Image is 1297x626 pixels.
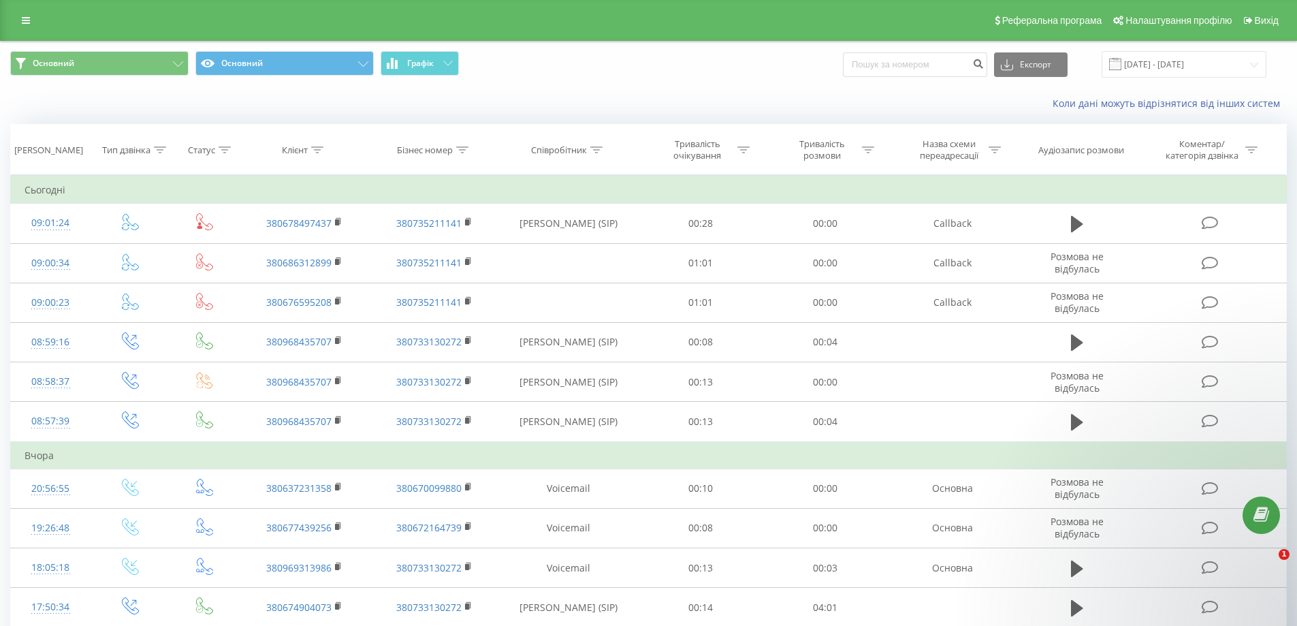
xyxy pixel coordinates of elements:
td: [PERSON_NAME] (SIP) [499,204,639,243]
a: 380677439256 [266,521,332,534]
a: 380733130272 [396,601,462,614]
a: 380637231358 [266,482,332,495]
div: 20:56:55 [25,475,77,502]
button: Основний [195,51,374,76]
td: 00:00 [763,243,888,283]
td: 00:13 [639,402,763,442]
span: Вихід [1255,15,1279,26]
td: 01:01 [639,283,763,322]
span: Реферальна програма [1002,15,1102,26]
a: 380735211141 [396,217,462,230]
a: 380733130272 [396,415,462,428]
div: Коментар/категорія дзвінка [1162,138,1242,161]
a: 380672164739 [396,521,462,534]
td: 00:13 [639,362,763,402]
a: 380968435707 [266,335,332,348]
td: 00:00 [763,469,888,508]
div: Тривалість розмови [786,138,859,161]
a: 380670099880 [396,482,462,495]
button: Графік [381,51,459,76]
td: Voicemail [499,469,639,508]
td: 00:00 [763,508,888,548]
div: 17:50:34 [25,594,77,621]
div: Тип дзвінка [102,144,150,156]
td: Основна [887,548,1016,588]
div: Тривалість очікування [661,138,734,161]
input: Пошук за номером [843,52,987,77]
a: 380968435707 [266,415,332,428]
td: 00:08 [639,508,763,548]
div: [PERSON_NAME] [14,144,83,156]
td: [PERSON_NAME] (SIP) [499,322,639,362]
div: 08:57:39 [25,408,77,435]
td: Callback [887,204,1016,243]
td: 00:28 [639,204,763,243]
td: [PERSON_NAME] (SIP) [499,362,639,402]
a: Коли дані можуть відрізнятися вiд інших систем [1053,97,1287,110]
div: Назва схеми переадресації [912,138,985,161]
td: 00:10 [639,469,763,508]
td: Вчора [11,442,1287,469]
a: 380674904073 [266,601,332,614]
div: 09:01:24 [25,210,77,236]
td: 00:08 [639,322,763,362]
td: Voicemail [499,548,639,588]
a: 380676595208 [266,296,332,309]
a: 380735211141 [396,256,462,269]
td: Сьогодні [11,176,1287,204]
td: Основна [887,508,1016,548]
td: [PERSON_NAME] (SIP) [499,402,639,442]
a: 380968435707 [266,375,332,388]
a: 380733130272 [396,375,462,388]
td: 00:04 [763,402,888,442]
button: Експорт [994,52,1068,77]
div: Клієнт [282,144,308,156]
div: 09:00:23 [25,289,77,316]
div: 08:59:16 [25,329,77,356]
a: 380678497437 [266,217,332,230]
div: 08:58:37 [25,369,77,395]
td: Callback [887,283,1016,322]
div: 19:26:48 [25,515,77,542]
span: Графік [407,59,434,68]
td: 00:00 [763,362,888,402]
div: Співробітник [531,144,587,156]
span: 1 [1279,549,1290,560]
span: Налаштування профілю [1125,15,1232,26]
button: Основний [10,51,189,76]
td: 00:00 [763,204,888,243]
td: 01:01 [639,243,763,283]
td: 00:00 [763,283,888,322]
a: 380686312899 [266,256,332,269]
td: 00:04 [763,322,888,362]
span: Розмова не відбулась [1051,250,1104,275]
td: Основна [887,469,1016,508]
td: Callback [887,243,1016,283]
a: 380733130272 [396,335,462,348]
div: Аудіозапис розмови [1038,144,1124,156]
a: 380733130272 [396,561,462,574]
td: 00:03 [763,548,888,588]
div: 18:05:18 [25,554,77,581]
a: 380969313986 [266,561,332,574]
a: 380735211141 [396,296,462,309]
div: Статус [188,144,215,156]
span: Основний [33,58,74,69]
div: 09:00:34 [25,250,77,277]
td: Voicemail [499,508,639,548]
iframe: Intercom live chat [1251,549,1283,582]
div: Бізнес номер [397,144,453,156]
td: 00:13 [639,548,763,588]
